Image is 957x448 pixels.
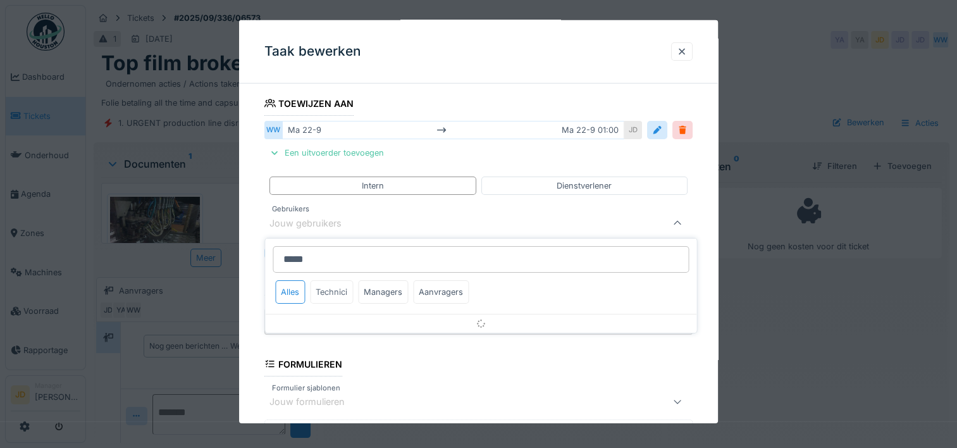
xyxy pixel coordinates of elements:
div: Jouw gebruikers [269,216,359,230]
div: Toewijzen aan [264,94,354,116]
div: Aanvragers [413,280,469,304]
div: ma 22-9 ma 22-9 01:00 [282,121,624,139]
div: Formulieren [264,354,342,376]
div: JD [624,121,642,139]
div: Alles [275,280,305,304]
div: Managers [358,280,408,304]
div: Intern [362,180,384,192]
div: Dienstverlener [557,180,612,192]
div: WW [264,121,282,139]
div: Technici [310,280,353,304]
h3: Taak bewerken [264,44,361,59]
div: Een uitvoerder toevoegen [264,144,389,161]
div: Jouw formulieren [269,395,362,409]
label: Formulier sjablonen [269,383,343,394]
label: Gebruikers [269,204,312,215]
